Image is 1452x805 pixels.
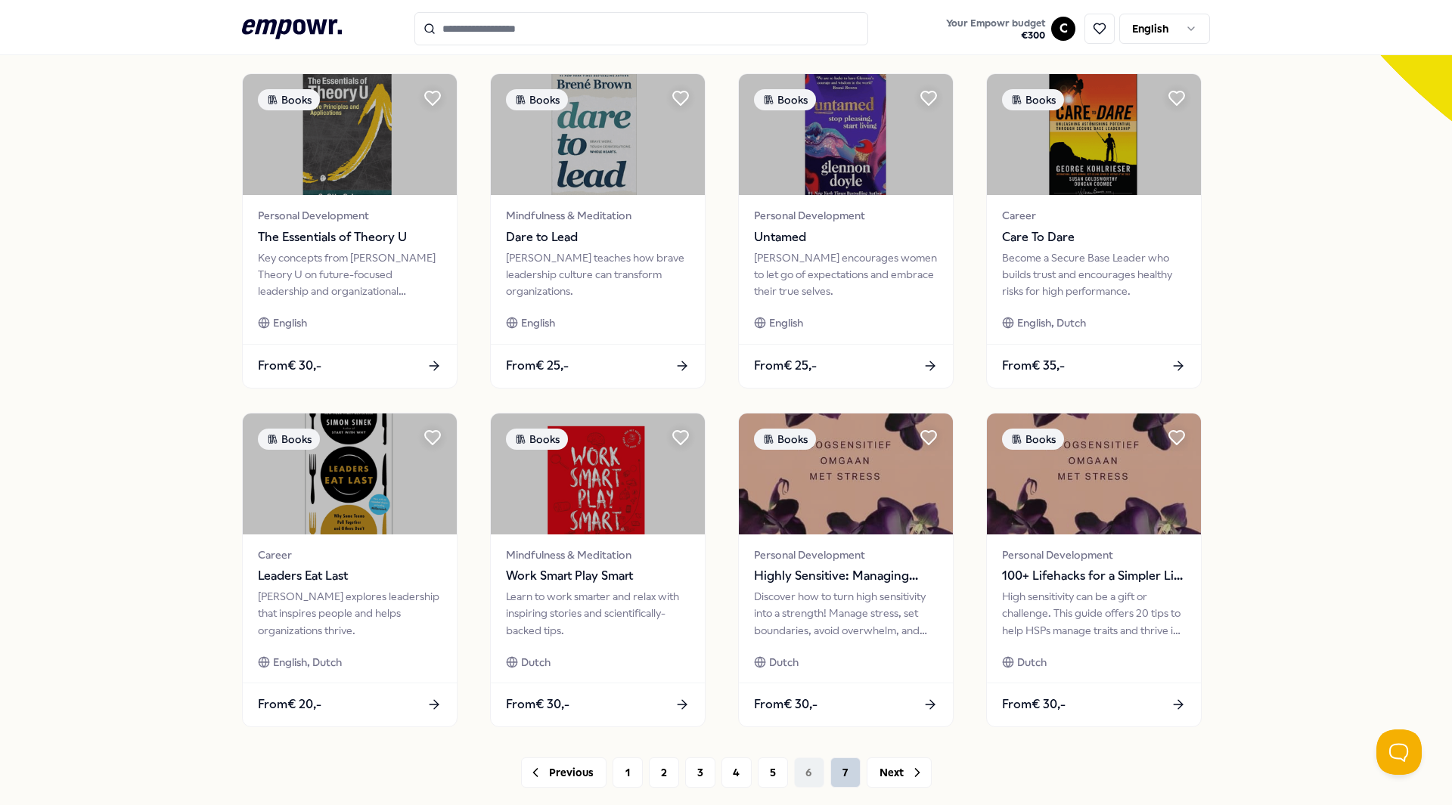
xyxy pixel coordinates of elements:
[1002,89,1064,110] div: Books
[242,73,458,388] a: package imageBooksPersonal DevelopmentThe Essentials of Theory UKey concepts from [PERSON_NAME] T...
[521,314,555,331] span: English
[754,429,816,450] div: Books
[754,546,938,563] span: Personal Development
[258,546,442,563] span: Career
[242,413,458,727] a: package imageBooksCareerLeaders Eat Last[PERSON_NAME] explores leadership that inspires people an...
[1376,729,1422,775] iframe: Help Scout Beacon - Open
[754,356,817,376] span: From € 25,-
[506,207,690,224] span: Mindfulness & Meditation
[1002,207,1186,224] span: Career
[738,413,954,727] a: package imageBooksPersonal DevelopmentHighly Sensitive: Managing StressDiscover how to turn high ...
[986,73,1202,388] a: package imageBooksCareerCare To DareBecome a Secure Base Leader who builds trust and encourages h...
[1002,249,1186,300] div: Become a Secure Base Leader who builds trust and encourages healthy risks for high performance.
[754,588,938,639] div: Discover how to turn high sensitivity into a strength! Manage stress, set boundaries, avoid overw...
[769,314,803,331] span: English
[506,356,569,376] span: From € 25,-
[1002,695,1066,714] span: From € 30,-
[721,757,752,788] button: 4
[1002,588,1186,639] div: High sensitivity can be a gift or challenge. This guide offers 20 tips to help HSPs manage traits...
[506,588,690,639] div: Learn to work smarter and relax with inspiring stories and scientifically-backed tips.
[258,89,320,110] div: Books
[506,429,568,450] div: Books
[769,654,799,670] span: Dutch
[738,73,954,388] a: package imageBooksPersonal DevelopmentUntamed[PERSON_NAME] encourages women to let go of expectat...
[649,757,679,788] button: 2
[940,13,1051,45] a: Your Empowr budget€300
[521,757,607,788] button: Previous
[754,249,938,300] div: [PERSON_NAME] encourages women to let go of expectations and embrace their true selves.
[987,74,1201,195] img: package image
[490,413,706,727] a: package imageBooksMindfulness & MeditationWork Smart Play SmartLearn to work smarter and relax wi...
[830,757,861,788] button: 7
[754,695,818,714] span: From € 30,-
[1017,654,1047,670] span: Dutch
[506,546,690,563] span: Mindfulness & Meditation
[414,12,868,45] input: Search for products, categories or subcategories
[758,757,788,788] button: 5
[273,654,342,670] span: English, Dutch
[491,413,705,534] img: package image
[946,17,1045,29] span: Your Empowr budget
[258,249,442,300] div: Key concepts from [PERSON_NAME] Theory U on future-focused leadership and organizational renewal.
[739,413,953,534] img: package image
[1002,429,1064,450] div: Books
[754,228,938,247] span: Untamed
[490,73,706,388] a: package imageBooksMindfulness & MeditationDare to Lead[PERSON_NAME] teaches how brave leadership ...
[243,74,457,195] img: package image
[506,228,690,247] span: Dare to Lead
[1002,356,1065,376] span: From € 35,-
[613,757,643,788] button: 1
[943,14,1048,45] button: Your Empowr budget€300
[258,356,321,376] span: From € 30,-
[506,89,568,110] div: Books
[1002,228,1186,247] span: Care To Dare
[258,228,442,247] span: The Essentials of Theory U
[1017,314,1086,331] span: English, Dutch
[506,566,690,586] span: Work Smart Play Smart
[258,429,320,450] div: Books
[1051,17,1075,41] button: C
[258,566,442,586] span: Leaders Eat Last
[754,207,938,224] span: Personal Development
[258,695,321,714] span: From € 20,-
[258,207,442,224] span: Personal Development
[506,695,569,714] span: From € 30,-
[946,29,1045,42] span: € 300
[243,413,457,534] img: package image
[987,413,1201,534] img: package image
[754,89,816,110] div: Books
[1002,566,1186,586] span: 100+ Lifehacks for a Simpler Life with High Sensitivity
[739,74,953,195] img: package image
[273,314,307,331] span: English
[491,74,705,195] img: package image
[986,413,1202,727] a: package imageBooksPersonal Development100+ Lifehacks for a Simpler Life with High SensitivityHigh...
[506,249,690,300] div: [PERSON_NAME] teaches how brave leadership culture can transform organizations.
[754,566,938,586] span: Highly Sensitive: Managing Stress
[1002,546,1186,563] span: Personal Development
[258,588,442,639] div: [PERSON_NAME] explores leadership that inspires people and helps organizations thrive.
[521,654,551,670] span: Dutch
[685,757,715,788] button: 3
[867,757,932,788] button: Next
